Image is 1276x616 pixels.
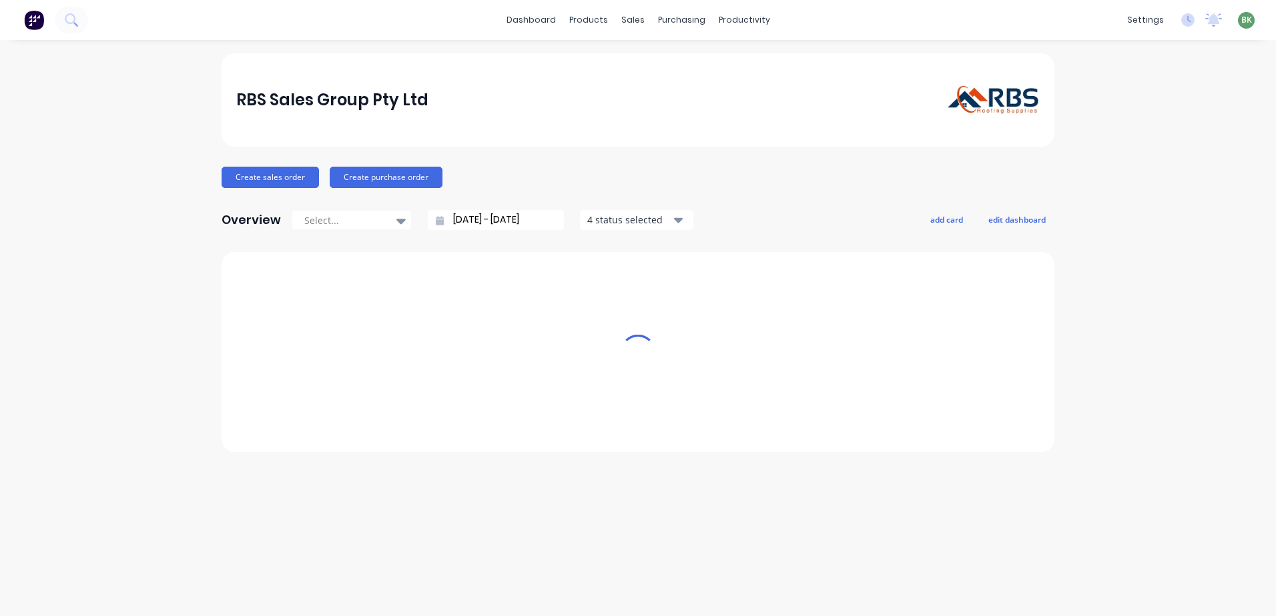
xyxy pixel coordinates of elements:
div: Overview [222,207,281,233]
button: Create purchase order [330,167,442,188]
div: 4 status selected [587,213,671,227]
div: sales [615,10,651,30]
div: settings [1121,10,1171,30]
div: RBS Sales Group Pty Ltd [236,87,428,113]
button: add card [922,211,972,228]
div: products [563,10,615,30]
img: RBS Sales Group Pty Ltd [946,85,1040,115]
div: productivity [712,10,777,30]
button: edit dashboard [980,211,1054,228]
button: 4 status selected [580,210,693,230]
span: BK [1241,14,1252,26]
div: purchasing [651,10,712,30]
a: dashboard [500,10,563,30]
img: Factory [24,10,44,30]
button: Create sales order [222,167,319,188]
